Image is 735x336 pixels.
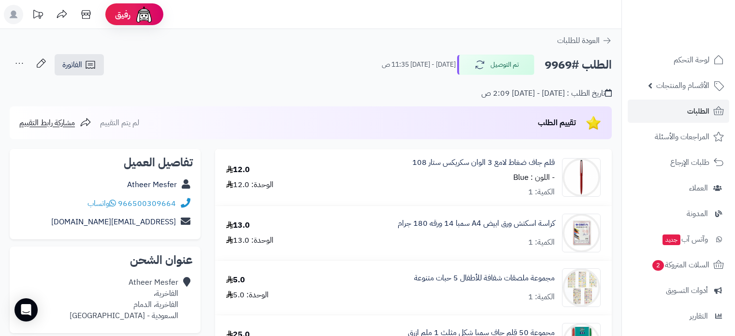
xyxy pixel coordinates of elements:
img: 3-90x90.jpg [562,214,600,252]
a: الفاتورة [55,54,104,75]
h2: الطلب #9969 [545,55,612,75]
span: العملاء [689,181,708,195]
div: 13.0 [226,220,250,231]
a: مجموعة ملصقات شفافة للأطفال 5 حبات متنوعة [414,273,555,284]
span: الطلبات [687,104,709,118]
span: رفيق [115,9,130,20]
span: مشاركة رابط التقييم [19,117,75,129]
a: الطلبات [628,100,729,123]
a: قلم جاف ضغاط لامع 3 الوان سكريكس ستار 108 [412,157,555,168]
a: أدوات التسويق [628,279,729,302]
span: وآتس آب [662,233,708,246]
span: 2 [652,260,664,271]
a: واتساب [87,198,116,209]
h2: تفاصيل العميل [17,157,193,168]
a: [EMAIL_ADDRESS][DOMAIN_NAME] [51,216,176,228]
small: - اللون : Blue [513,172,555,183]
div: الوحدة: 5.0 [226,290,269,301]
h2: عنوان الشحن [17,254,193,266]
button: تم التوصيل [457,55,534,75]
img: ai-face.png [134,5,154,24]
div: 5.0 [226,275,245,286]
span: جديد [663,234,680,245]
span: لم يتم التقييم [100,117,139,129]
a: العودة للطلبات [557,35,612,46]
small: [DATE] - [DATE] 11:35 ص [382,60,456,70]
span: أدوات التسويق [666,284,708,297]
div: الكمية: 1 [528,292,555,303]
span: المدونة [687,207,708,220]
span: الفاتورة [62,59,82,71]
div: الكمية: 1 [528,237,555,248]
a: المراجعات والأسئلة [628,125,729,148]
a: العملاء [628,176,729,200]
span: لوحة التحكم [674,53,709,67]
span: تقييم الطلب [538,117,576,129]
div: الكمية: 1 [528,187,555,198]
span: التقارير [690,309,708,323]
div: الوحدة: 12.0 [226,179,274,190]
a: مشاركة رابط التقييم [19,117,91,129]
a: السلات المتروكة2 [628,253,729,277]
a: وآتس آبجديد [628,228,729,251]
img: 1073_fcapacz-480x480-90x90.png [562,158,600,197]
div: 12.0 [226,164,250,175]
a: لوحة التحكم [628,48,729,72]
span: العودة للطلبات [557,35,600,46]
div: تاريخ الطلب : [DATE] - [DATE] 2:09 ص [481,88,612,99]
a: Atheer Mesfer [127,179,177,190]
div: الوحدة: 13.0 [226,235,274,246]
a: طلبات الإرجاع [628,151,729,174]
span: الأقسام والمنتجات [656,79,709,92]
a: 966500309664 [118,198,176,209]
div: Atheer Mesfer الفاخرية، الفاخرية، الدمام السعودية - [GEOGRAPHIC_DATA] [70,277,178,321]
a: المدونة [628,202,729,225]
img: 1638263036-22ff1ab7-741f-4112-b105-10826a2d1068-90x90.jpg [562,268,600,307]
a: تحديثات المنصة [26,5,50,27]
span: السلات المتروكة [651,258,709,272]
div: Open Intercom Messenger [14,298,38,321]
span: المراجعات والأسئلة [655,130,709,144]
a: كراسة اسكتش ورق ابيض A4 سمبا 14 ورقه 180 جرام [398,218,555,229]
span: طلبات الإرجاع [670,156,709,169]
a: التقارير [628,305,729,328]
